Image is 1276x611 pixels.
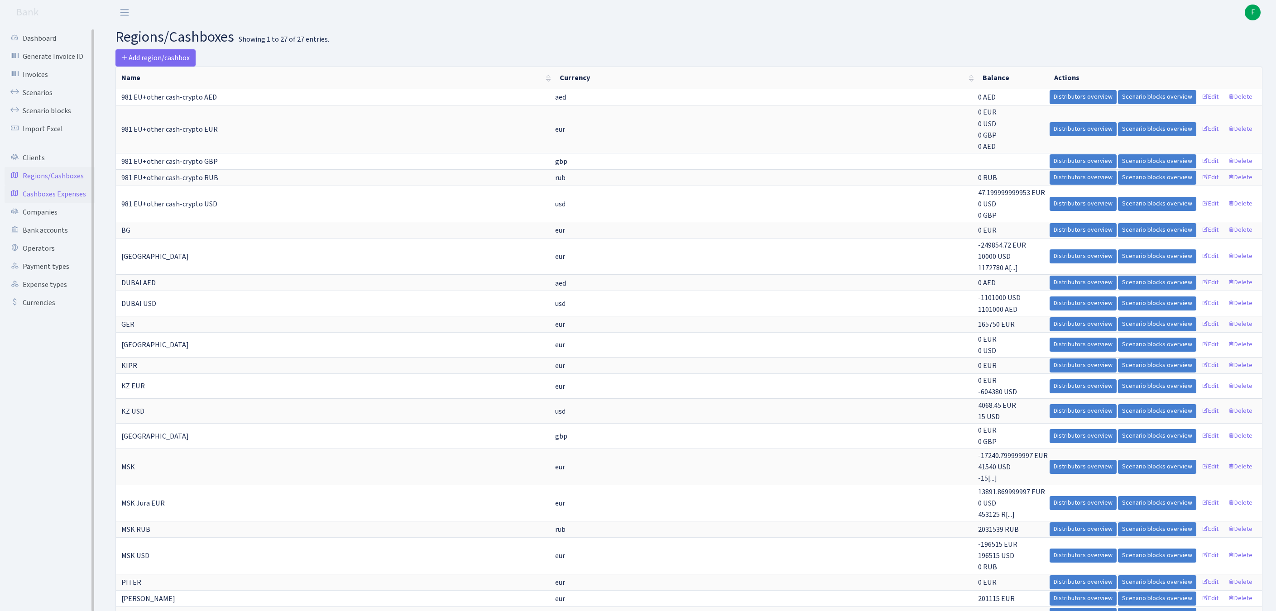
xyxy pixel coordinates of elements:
a: Cashboxes Expenses [5,185,95,203]
span: 4068.45 EUR 15 USD [978,401,1016,422]
span: eur [555,124,565,135]
span: gbp [555,431,567,442]
span: -196515 EUR 196515 USD 0 RUB [978,539,1017,572]
div: Showing 1 to 27 of 27 entries. [239,35,329,44]
a: Payment types [5,258,95,276]
span: 13891.869999997 EUR 0 USD 453125 R[...] [978,487,1045,520]
a: Edit [1198,197,1223,211]
a: Scenario blocks overview [1118,549,1196,563]
span: gbp [555,156,567,167]
a: Delete [1224,296,1257,310]
a: Delete [1224,338,1257,352]
a: Edit [1198,379,1223,393]
a: Edit [1198,171,1223,185]
a: Distributors overview [1050,171,1117,185]
a: Delete [1224,379,1257,393]
a: Edit [1198,460,1223,474]
a: Distributors overview [1050,358,1117,372]
a: Generate Invoice ID [5,48,95,66]
a: Distributors overview [1050,575,1117,589]
a: Scenario blocks overview [1118,223,1196,237]
a: Scenario blocks overview [1118,154,1196,168]
a: Distributors overview [1050,276,1117,290]
a: Edit [1198,592,1223,606]
button: Toggle navigation [113,5,136,20]
a: Delete [1224,592,1257,606]
span: eur [555,360,565,371]
span: 981 EU+other cash-crypto USD [121,199,217,209]
a: Distributors overview [1050,549,1117,563]
span: 165750 EUR [978,320,1015,329]
a: Distributors overview [1050,429,1117,443]
a: Edit [1198,429,1223,443]
span: 0 AED [978,92,996,102]
span: 0 RUB [978,173,997,183]
th: Balance [977,67,1049,89]
span: 2031539 RUB [978,525,1019,535]
span: KZ USD [121,406,144,416]
a: Scenario blocks overview [1118,249,1196,263]
a: Edit [1198,358,1223,372]
span: 0 EUR 0 USD [978,334,997,356]
a: Delete [1224,460,1257,474]
a: Invoices [5,66,95,84]
span: eur [555,462,565,473]
a: Distributors overview [1050,317,1117,331]
span: MSK [121,462,135,472]
a: Edit [1198,154,1223,168]
span: eur [555,319,565,330]
th: Actions [1049,67,1262,89]
a: Delete [1224,122,1257,136]
a: Distributors overview [1050,154,1117,168]
span: KIPR [121,361,137,371]
span: eur [555,550,565,561]
th: Currency : activate to sort column ascending [554,67,977,89]
a: Add region/cashbox [115,49,196,67]
a: Delete [1224,197,1257,211]
a: Scenario blocks overview [1118,358,1196,372]
span: usd [555,298,566,309]
span: GER [121,320,134,329]
a: Distributors overview [1050,522,1117,536]
a: Import Excel [5,120,95,138]
a: Edit [1198,249,1223,263]
th: Name : activate to sort column ascending [116,67,554,89]
a: Distributors overview [1050,223,1117,237]
span: 0 EUR -604380 USD [978,376,1017,397]
a: Scenario blocks overview [1118,522,1196,536]
a: Scenario blocks overview [1118,460,1196,474]
span: rub [555,172,566,183]
span: 0 EUR 0 USD 0 GBP 0 AED [978,108,997,152]
a: Edit [1198,317,1223,331]
a: Scenario blocks overview [1118,296,1196,310]
a: F [1245,5,1261,20]
a: Scenario blocks overview [1118,122,1196,136]
span: [GEOGRAPHIC_DATA] [121,340,189,350]
a: Distributors overview [1050,496,1117,510]
a: Distributors overview [1050,249,1117,263]
a: Distributors overview [1050,592,1117,606]
span: 0 AED [978,278,996,288]
span: regions/cashboxes [115,27,234,48]
span: -1101000 USD 1101000 AED [978,293,1021,315]
a: Edit [1198,575,1223,589]
span: DUBAI USD [121,299,156,309]
span: eur [555,251,565,262]
a: Scenario blocks overview [1118,276,1196,290]
a: Delete [1224,429,1257,443]
a: Edit [1198,404,1223,418]
a: Scenario blocks overview [1118,317,1196,331]
a: Bank accounts [5,221,95,239]
a: Delete [1224,549,1257,563]
span: eur [555,339,565,350]
a: Edit [1198,496,1223,510]
a: Edit [1198,296,1223,310]
span: 981 EU+other cash-crypto GBP [121,157,218,167]
a: Delete [1224,317,1257,331]
a: Scenario blocks overview [1118,379,1196,393]
span: 0 EUR [978,225,997,235]
span: aed [555,278,566,289]
a: Delete [1224,154,1257,168]
span: 981 EU+other cash-crypto EUR [121,124,218,134]
a: Delete [1224,90,1257,104]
